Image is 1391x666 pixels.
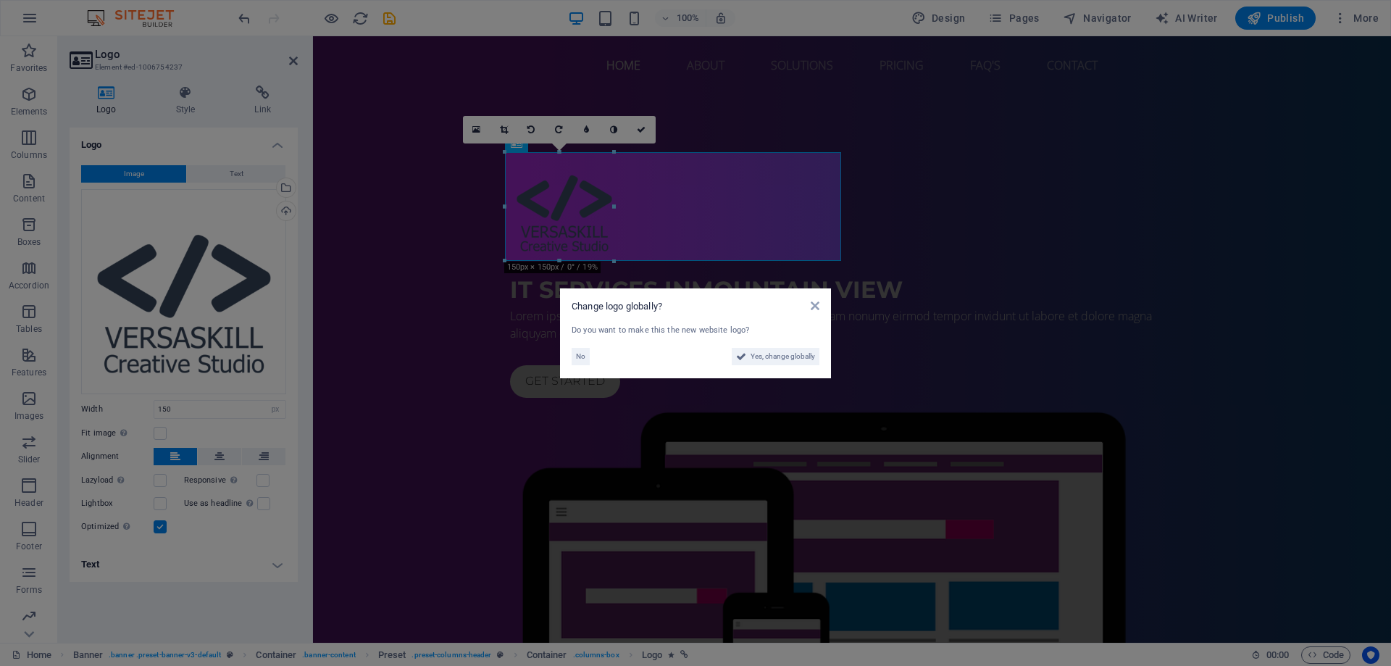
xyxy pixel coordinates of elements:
button: No [572,348,590,365]
span: Change logo globally? [572,301,662,312]
span: No [576,348,585,365]
span: Yes, change globally [751,348,815,365]
div: Do you want to make this the new website logo? [572,325,819,337]
button: Yes, change globally [732,348,819,365]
